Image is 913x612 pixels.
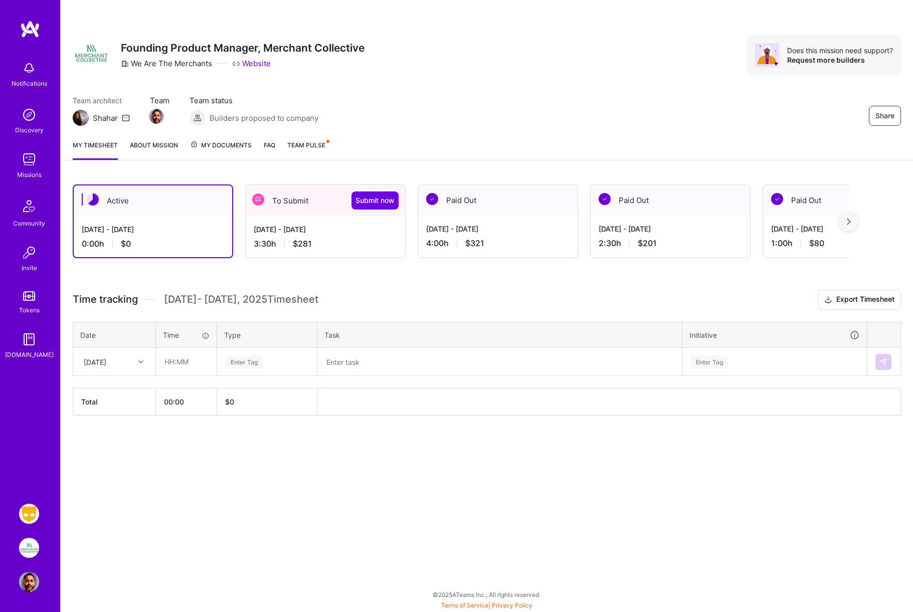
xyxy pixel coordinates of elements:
a: About Mission [130,140,178,160]
div: Missions [17,169,42,180]
img: Paid Out [599,193,611,205]
button: Export Timesheet [818,290,901,310]
div: Tokens [19,305,40,315]
img: Team Architect [73,110,89,126]
span: Team [150,95,169,106]
img: Team Member Avatar [149,109,164,124]
img: User Avatar [19,572,39,592]
button: Submit now [351,191,399,210]
a: Website [232,58,271,69]
span: Time tracking [73,293,138,306]
span: [DATE] - [DATE] , 2025 Timesheet [164,293,318,306]
a: Team Member Avatar [150,108,163,125]
a: My Documents [190,140,252,160]
img: discovery [19,105,39,125]
span: | [441,601,532,609]
span: $321 [465,238,484,249]
i: icon Download [824,295,832,305]
img: Grindr: Product & Marketing [19,504,39,524]
span: Submit now [355,195,395,206]
div: 2:30 h [599,238,742,249]
div: Community [13,218,45,229]
div: © 2025 ATeams Inc., All rights reserved. [60,582,913,607]
div: Paid Out [418,185,578,216]
div: Enter Tag [226,354,263,369]
div: [DOMAIN_NAME] [5,349,54,360]
div: Notifications [12,78,47,89]
span: Team architect [73,95,130,106]
span: $0 [121,239,131,249]
h3: Founding Product Manager, Merchant Collective [121,42,364,54]
img: logo [20,20,40,38]
div: 0:00 h [82,239,224,249]
span: Team status [190,95,318,106]
a: User Avatar [17,572,42,592]
img: Paid Out [426,193,438,205]
th: Task [317,322,682,348]
i: icon CompanyGray [121,60,129,68]
span: My Documents [190,140,252,151]
a: FAQ [264,140,275,160]
span: Builders proposed to company [210,113,318,123]
th: 00:00 [156,388,217,416]
div: [DATE] - [DATE] [426,224,570,234]
div: Time [163,330,210,340]
a: My timesheet [73,140,118,160]
img: Submit [879,358,887,366]
img: Builders proposed to company [190,110,206,126]
span: $281 [293,239,312,249]
div: We Are The Merchants [121,58,212,69]
div: Discovery [15,125,44,135]
button: Share [869,106,901,126]
img: Avatar [755,43,779,67]
div: Invite [22,263,37,273]
span: $80 [809,238,824,249]
img: Active [87,193,99,206]
div: Shahar [93,113,118,123]
img: We Are The Merchants: Founding Product Manager, Merchant Collective [19,538,39,558]
a: Grindr: Product & Marketing [17,504,42,524]
img: To Submit [252,193,264,206]
span: $201 [638,238,657,249]
input: HH:MM [156,348,216,375]
div: [DATE] [84,356,106,367]
div: Does this mission need support? [787,46,893,55]
span: Team Pulse [287,141,325,149]
img: Community [17,194,41,218]
div: Enter Tag [691,354,728,369]
img: right [847,218,851,225]
div: Paid Out [591,185,750,216]
img: Paid Out [771,193,783,205]
a: Privacy Policy [492,601,532,609]
span: Share [875,111,894,121]
div: [DATE] - [DATE] [254,224,397,235]
span: $ 0 [225,397,234,406]
img: bell [19,58,39,78]
i: icon Chevron [138,359,143,364]
div: [DATE] - [DATE] [82,224,224,235]
div: [DATE] - [DATE] [599,224,742,234]
img: teamwork [19,149,39,169]
div: To Submit [246,185,405,216]
img: Invite [19,243,39,263]
img: Company Logo [73,35,109,71]
a: Terms of Service [441,601,488,609]
div: 4:00 h [426,238,570,249]
th: Type [217,322,317,348]
div: Initiative [689,329,860,341]
img: guide book [19,329,39,349]
th: Total [73,388,156,416]
div: Active [74,185,232,216]
i: icon Mail [122,114,130,122]
a: We Are The Merchants: Founding Product Manager, Merchant Collective [17,538,42,558]
div: Request more builders [787,55,893,65]
img: tokens [23,291,35,301]
div: 3:30 h [254,239,397,249]
th: Date [73,322,156,348]
a: Team Pulse [287,140,328,160]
